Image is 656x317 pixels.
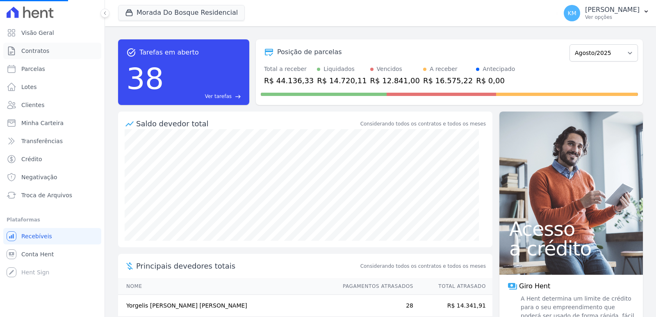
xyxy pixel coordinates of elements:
div: Saldo devedor total [136,118,359,129]
td: Yorgelis [PERSON_NAME] [PERSON_NAME] [118,295,335,317]
a: Troca de Arquivos [3,187,101,203]
th: Total Atrasado [414,278,492,295]
th: Nome [118,278,335,295]
button: KM [PERSON_NAME] Ver opções [557,2,656,25]
span: Negativação [21,173,57,181]
div: Considerando todos os contratos e todos os meses [360,120,486,128]
span: Conta Hent [21,250,54,258]
a: Contratos [3,43,101,59]
a: Recebíveis [3,228,101,244]
span: Transferências [21,137,63,145]
p: Ver opções [585,14,640,21]
a: Lotes [3,79,101,95]
div: 38 [126,57,164,100]
span: Visão Geral [21,29,54,37]
p: [PERSON_NAME] [585,6,640,14]
div: R$ 12.841,00 [370,75,420,86]
a: Visão Geral [3,25,101,41]
span: Giro Hent [519,281,550,291]
span: Principais devedores totais [136,260,359,271]
a: Clientes [3,97,101,113]
a: Minha Carteira [3,115,101,131]
div: Posição de parcelas [277,47,342,57]
div: Antecipado [483,65,515,73]
a: Ver tarefas east [167,93,241,100]
div: R$ 16.575,22 [423,75,473,86]
div: Plataformas [7,215,98,225]
span: Considerando todos os contratos e todos os meses [360,262,486,270]
a: Conta Hent [3,246,101,262]
div: R$ 0,00 [476,75,515,86]
td: R$ 14.341,91 [414,295,492,317]
span: task_alt [126,48,136,57]
span: KM [567,10,576,16]
th: Pagamentos Atrasados [335,278,414,295]
span: Troca de Arquivos [21,191,72,199]
td: 28 [335,295,414,317]
div: Total a receber [264,65,314,73]
span: Acesso [509,219,633,239]
span: a crédito [509,239,633,258]
a: Crédito [3,151,101,167]
span: east [235,94,241,100]
div: Liquidados [323,65,355,73]
span: Crédito [21,155,42,163]
div: A receber [430,65,458,73]
a: Parcelas [3,61,101,77]
a: Transferências [3,133,101,149]
span: Clientes [21,101,44,109]
span: Minha Carteira [21,119,64,127]
span: Parcelas [21,65,45,73]
span: Ver tarefas [205,93,232,100]
button: Morada Do Bosque Residencial [118,5,245,21]
span: Tarefas em aberto [139,48,199,57]
div: R$ 44.136,33 [264,75,314,86]
div: Vencidos [377,65,402,73]
div: R$ 14.720,11 [317,75,367,86]
a: Negativação [3,169,101,185]
span: Recebíveis [21,232,52,240]
span: Contratos [21,47,49,55]
span: Lotes [21,83,37,91]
